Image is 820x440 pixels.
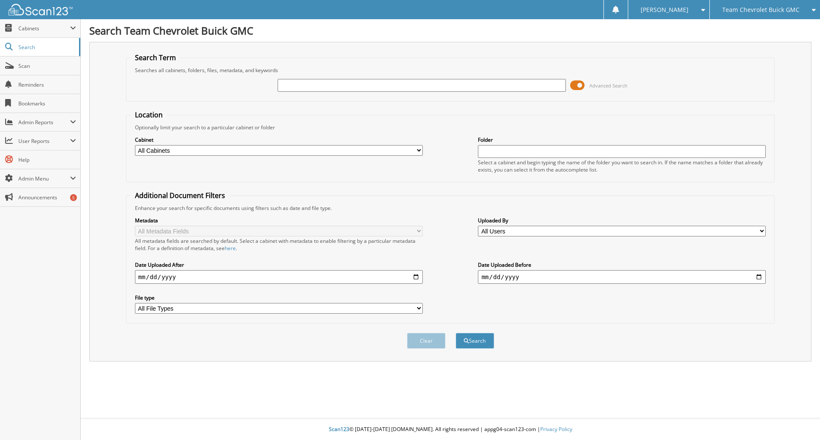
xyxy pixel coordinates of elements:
div: Select a cabinet and begin typing the name of the folder you want to search in. If the name match... [478,159,766,173]
div: All metadata fields are searched by default. Select a cabinet with metadata to enable filtering b... [135,237,423,252]
label: Date Uploaded After [135,261,423,268]
span: Reminders [18,81,76,88]
legend: Additional Document Filters [131,191,229,200]
span: Help [18,156,76,163]
div: 5 [70,194,77,201]
span: User Reports [18,137,70,145]
h1: Search Team Chevrolet Buick GMC [89,23,811,38]
label: Uploaded By [478,217,766,224]
input: end [478,270,766,284]
button: Search [456,333,494,349]
div: © [DATE]-[DATE] [DOMAIN_NAME]. All rights reserved | appg04-scan123-com | [81,419,820,440]
span: Team Chevrolet Buick GMC [722,7,799,12]
button: Clear [407,333,445,349]
label: Cabinet [135,136,423,143]
span: Cabinets [18,25,70,32]
input: start [135,270,423,284]
label: File type [135,294,423,301]
span: Scan123 [329,425,349,433]
legend: Location [131,110,167,119]
label: Date Uploaded Before [478,261,766,268]
a: here [225,245,236,252]
img: scan123-logo-white.svg [9,4,73,15]
legend: Search Term [131,53,180,62]
span: Advanced Search [589,82,627,89]
a: Privacy Policy [540,425,572,433]
div: Searches all cabinets, folders, files, metadata, and keywords [131,67,770,74]
span: Bookmarks [18,100,76,107]
label: Folder [478,136,766,143]
span: Announcements [18,194,76,201]
div: Optionally limit your search to a particular cabinet or folder [131,124,770,131]
span: [PERSON_NAME] [641,7,688,12]
span: Admin Menu [18,175,70,182]
span: Search [18,44,75,51]
div: Enhance your search for specific documents using filters such as date and file type. [131,204,770,212]
iframe: Chat Widget [777,399,820,440]
span: Scan [18,62,76,70]
label: Metadata [135,217,423,224]
span: Admin Reports [18,119,70,126]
